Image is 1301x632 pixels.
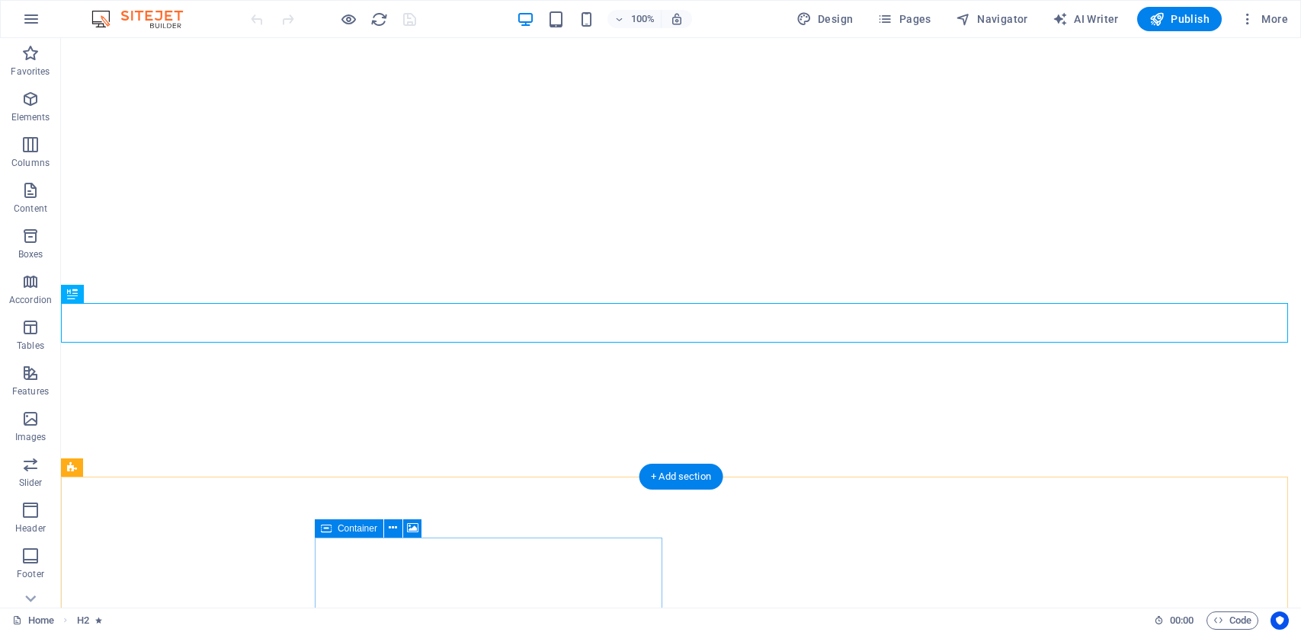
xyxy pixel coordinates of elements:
span: More [1240,11,1288,27]
span: AI Writer [1053,11,1119,27]
button: Publish [1137,7,1222,31]
div: + Add section [639,464,723,490]
p: Header [15,522,46,535]
button: AI Writer [1046,7,1125,31]
h6: Session time [1154,611,1194,630]
span: Click to select. Double-click to edit [77,611,89,630]
span: Container [338,524,377,533]
button: 100% [607,10,662,28]
p: Tables [17,340,44,352]
button: Code [1206,611,1258,630]
img: Editor Logo [88,10,202,28]
p: Slider [19,477,43,489]
i: On resize automatically adjust zoom level to fit chosen device. [670,12,684,26]
p: Content [14,203,47,215]
p: Elements [11,111,50,123]
p: Boxes [18,248,43,260]
span: : [1181,614,1183,626]
p: Images [15,431,46,443]
p: Features [12,385,49,397]
p: Accordion [9,294,52,306]
i: Reload page [370,11,388,28]
button: Pages [871,7,937,31]
button: More [1234,7,1294,31]
span: Code [1213,611,1251,630]
button: reload [370,10,388,28]
span: Pages [877,11,931,27]
i: Element contains an animation [95,616,102,624]
span: Design [796,11,854,27]
h6: 100% [630,10,655,28]
button: Click here to leave preview mode and continue editing [339,10,357,28]
button: Navigator [950,7,1034,31]
div: Design (Ctrl+Alt+Y) [790,7,860,31]
span: Navigator [956,11,1028,27]
span: 00 00 [1170,611,1194,630]
nav: breadcrumb [77,611,102,630]
p: Columns [11,157,50,169]
p: Favorites [11,65,50,78]
button: Usercentrics [1271,611,1289,630]
p: Footer [17,568,44,580]
button: Design [790,7,860,31]
span: Publish [1149,11,1210,27]
a: Click to cancel selection. Double-click to open Pages [12,611,54,630]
